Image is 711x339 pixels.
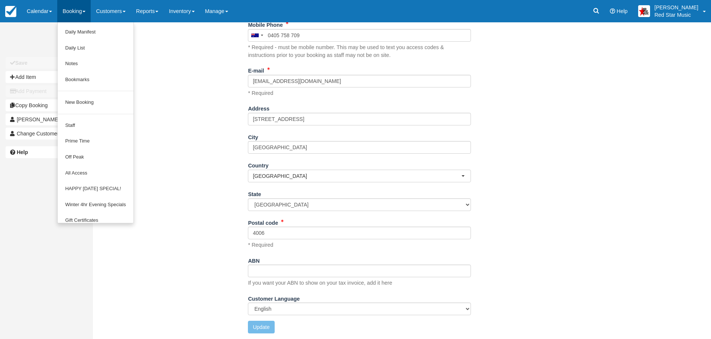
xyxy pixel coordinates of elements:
p: If you want your ABN to show on your tax invoice, add it here [248,279,392,287]
span: Change Customer Attribution [17,131,84,137]
label: ABN [248,255,259,265]
label: City [248,131,258,141]
p: [PERSON_NAME] [655,4,698,11]
p: * Required [248,241,273,249]
button: Add Payment [6,85,87,97]
img: A2 [638,5,650,17]
button: Update [248,321,274,333]
a: Help [6,146,87,158]
a: HAPPY [DATE] SPECIAL! [58,181,133,197]
label: E-mail [248,64,264,75]
b: Save [15,60,28,66]
img: checkfront-main-nav-mini-logo.png [5,6,16,17]
a: Winter 4hr Evening Specials [58,197,133,213]
a: Prime Time [58,133,133,149]
div: Australia: +61 [248,29,265,41]
a: Staff [58,118,133,134]
a: All Access [58,165,133,181]
span: [GEOGRAPHIC_DATA] [253,172,461,180]
label: State [248,188,261,198]
a: Daily Manifest [58,24,133,40]
button: Save [6,57,87,69]
b: Help [17,149,28,155]
button: [GEOGRAPHIC_DATA] [248,170,471,182]
a: Bookmarks [58,72,133,88]
p: Red Star Music [655,11,698,19]
span: Help [617,8,628,14]
p: * Required [248,89,273,97]
button: Copy Booking [6,99,87,111]
a: New Booking [58,95,133,111]
a: [PERSON_NAME] Peta 1 [6,113,87,125]
a: Gift Certificates [58,212,133,228]
ul: Booking [57,22,133,223]
button: Add Item [6,71,87,83]
span: [PERSON_NAME] Peta [17,116,72,122]
i: Help [610,9,615,14]
label: Customer Language [248,292,300,303]
button: Change Customer Attribution [6,128,87,140]
a: Off Peak [58,149,133,165]
a: Daily List [58,40,133,56]
label: Country [248,159,268,170]
label: Mobile Phone [248,19,283,29]
p: * Required - must be mobile number. This may be used to text you access codes & instructions prio... [248,44,471,59]
label: Address [248,102,269,113]
label: Postal code [248,217,278,227]
a: Notes [58,56,133,72]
